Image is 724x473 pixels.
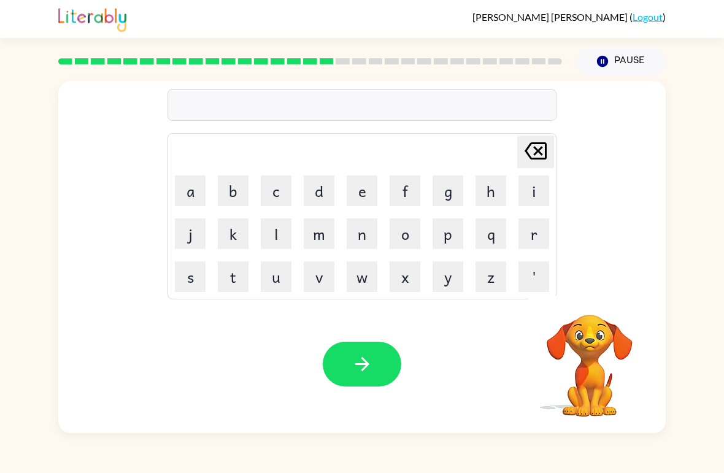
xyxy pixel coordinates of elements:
[261,175,291,206] button: c
[175,175,206,206] button: a
[390,218,420,249] button: o
[347,218,377,249] button: n
[175,261,206,292] button: s
[633,11,663,23] a: Logout
[472,11,666,23] div: ( )
[58,5,126,32] img: Literably
[347,261,377,292] button: w
[218,218,248,249] button: k
[518,261,549,292] button: '
[218,261,248,292] button: t
[304,175,334,206] button: d
[218,175,248,206] button: b
[261,218,291,249] button: l
[347,175,377,206] button: e
[518,175,549,206] button: i
[528,296,651,418] video: Your browser must support playing .mp4 files to use Literably. Please try using another browser.
[476,218,506,249] button: q
[433,218,463,249] button: p
[390,175,420,206] button: f
[433,175,463,206] button: g
[476,261,506,292] button: z
[304,261,334,292] button: v
[476,175,506,206] button: h
[472,11,630,23] span: [PERSON_NAME] [PERSON_NAME]
[390,261,420,292] button: x
[304,218,334,249] button: m
[577,47,666,75] button: Pause
[518,218,549,249] button: r
[175,218,206,249] button: j
[261,261,291,292] button: u
[433,261,463,292] button: y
